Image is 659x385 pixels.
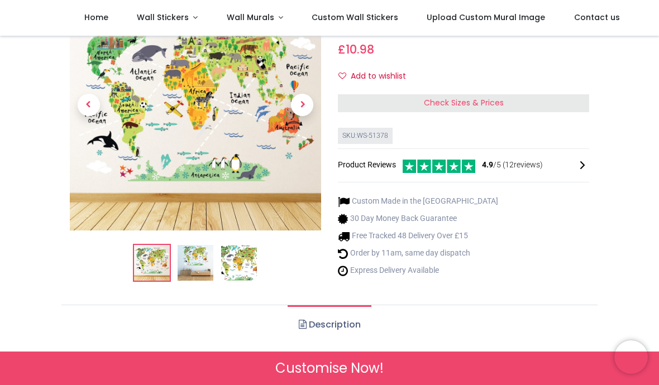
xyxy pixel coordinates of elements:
a: Description [288,305,371,344]
span: Wall Murals [227,12,274,23]
iframe: Brevo live chat [614,340,648,374]
span: Upload Custom Mural Image [427,12,545,23]
span: Contact us [574,12,620,23]
img: WS-51378-02 [178,246,213,281]
span: Check Sizes & Prices [424,97,504,108]
span: /5 ( 12 reviews) [482,160,543,171]
span: £ [338,41,374,57]
img: WS-51378-03 [221,246,257,281]
span: 4.9 [482,160,493,169]
span: Customise Now! [275,359,384,378]
a: Next [284,17,322,193]
button: Add to wishlistAdd to wishlist [338,67,416,86]
div: SKU: WS-51378 [338,128,393,144]
span: Next [291,94,313,117]
li: Order by 11am, same day dispatch [338,248,498,259]
li: 30 Day Money Back Guarantee [338,213,498,225]
a: Previous [70,17,108,193]
i: Add to wishlist [338,72,346,80]
span: Previous [78,94,100,117]
li: Express Delivery Available [338,265,498,277]
img: Animal World Map Wall Sticker - Mod4 [134,246,170,281]
span: Home [84,12,108,23]
span: Wall Stickers [137,12,189,23]
li: Free Tracked 48 Delivery Over £15 [338,230,498,242]
span: Custom Wall Stickers [312,12,398,23]
div: Product Reviews [338,158,589,173]
span: 10.98 [346,41,374,57]
li: Custom Made in the [GEOGRAPHIC_DATA] [338,196,498,208]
